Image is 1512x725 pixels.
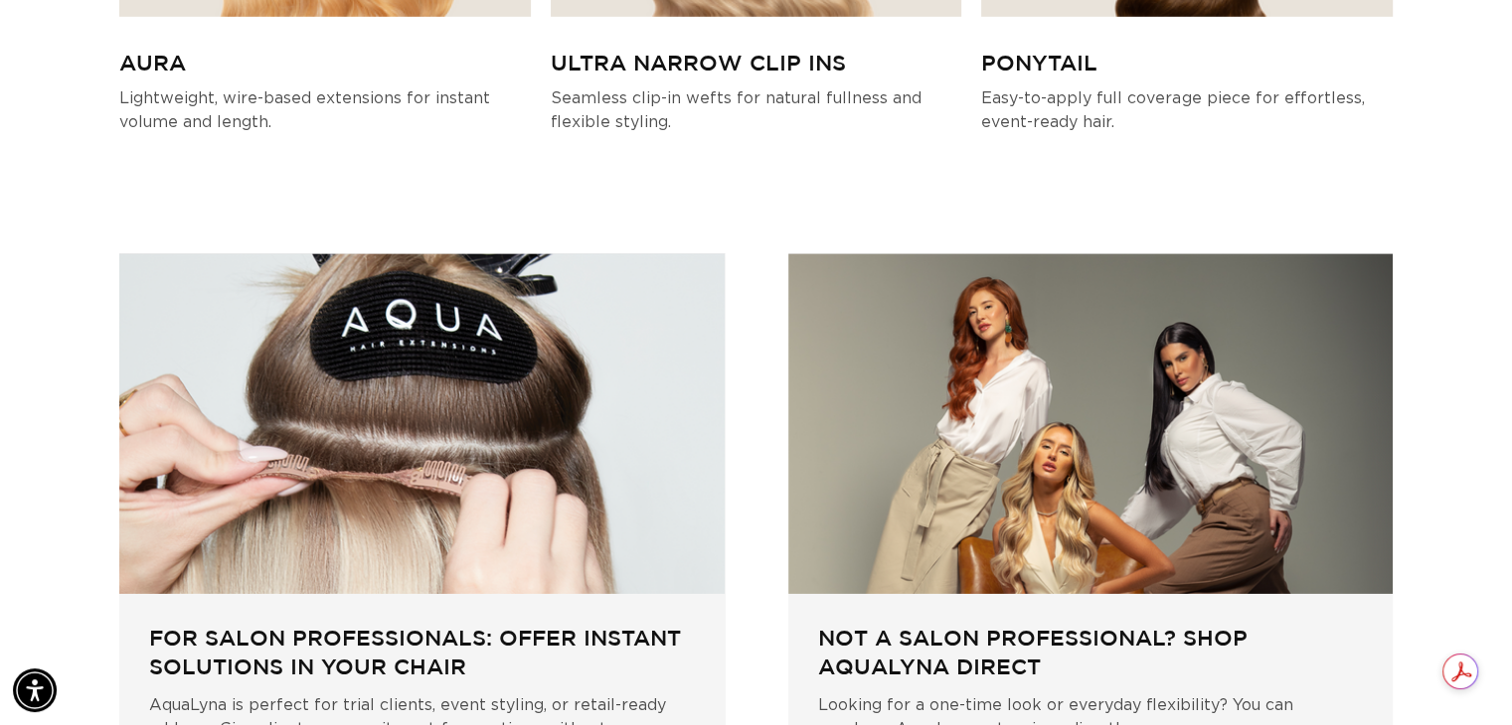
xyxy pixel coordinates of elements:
h3: ULTRA NARROW CLIP INS [551,49,962,77]
div: Accessibility Menu [13,668,57,712]
iframe: Chat Widget [1413,630,1512,725]
p: Easy-to-apply full coverage piece for effortless, event-ready hair. [981,86,1393,134]
p: Lightweight, wire-based extensions for instant volume and length. [119,86,531,134]
h3: NOT A SALON PROFESSIONAL? SHOP AQUALYNA DIRECT [818,624,1364,680]
img: FOR SALON PROFESSIONALS: OFFER INSTANT SOLUTIONS IN YOUR CHAIR [119,253,725,594]
img: NOT A SALON PROFESSIONAL? SHOP AQUALYNA DIRECT [788,253,1394,594]
h3: FOR SALON PROFESSIONALS: OFFER INSTANT SOLUTIONS IN YOUR CHAIR [149,624,695,680]
p: Seamless clip-in wefts for natural fullness and flexible styling. [551,86,962,134]
h3: AURA [119,49,531,77]
h3: PONYTAIL [981,49,1393,77]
